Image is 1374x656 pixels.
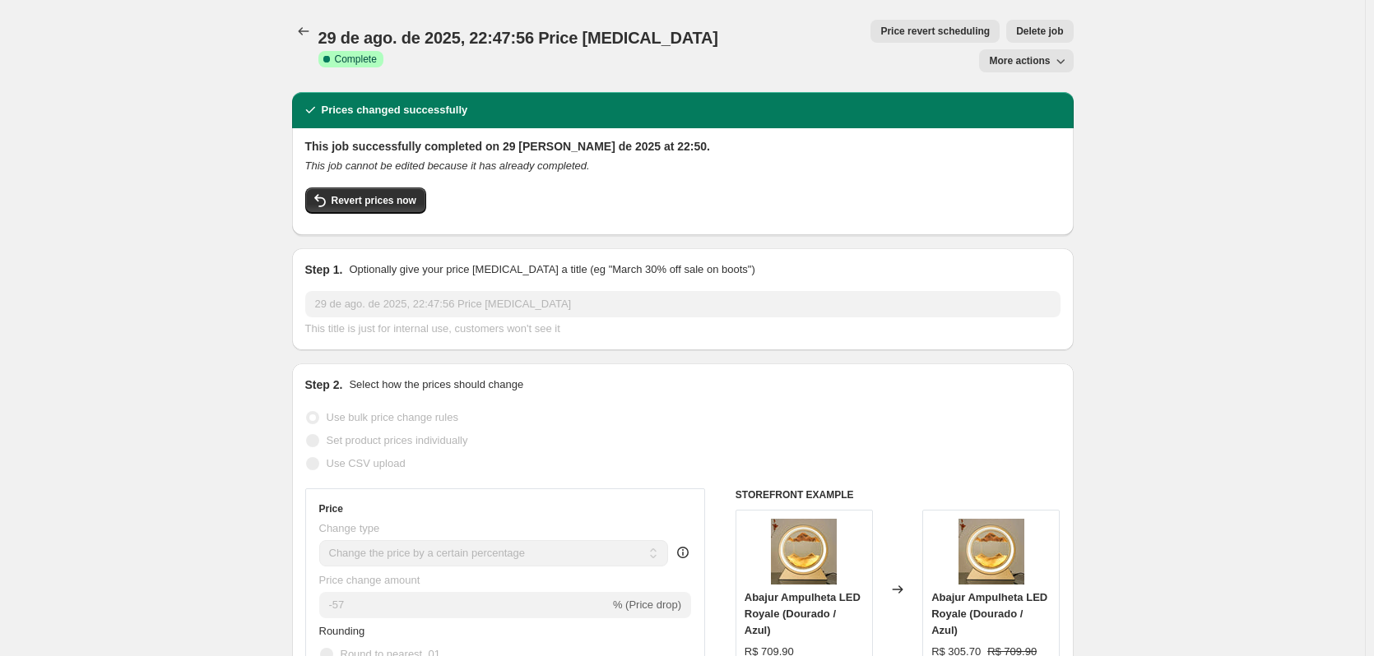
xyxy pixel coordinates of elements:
span: Price change amount [319,574,420,586]
span: % (Price drop) [613,598,681,611]
div: help [675,544,691,561]
span: Abajur Ampulheta LED Royale (Dourado / Azul) [745,591,861,636]
button: More actions [979,49,1073,72]
h2: This job successfully completed on 29 [PERSON_NAME] de 2025 at 22:50. [305,138,1061,155]
span: Abajur Ampulheta LED Royale (Dourado / Azul) [931,591,1047,636]
span: Revert prices now [332,194,416,207]
button: Delete job [1006,20,1073,43]
h2: Step 1. [305,261,343,278]
h3: Price [319,502,343,515]
p: Select how the prices should change [349,377,523,393]
h2: Prices changed successfully [322,102,468,118]
button: Price change jobs [292,20,315,43]
span: Price revert scheduling [880,25,990,38]
button: Revert prices now [305,187,426,214]
span: Change type [319,522,380,534]
h2: Step 2. [305,377,343,393]
span: Complete [335,53,377,66]
input: -15 [319,592,610,618]
span: Rounding [319,625,365,637]
button: Price revert scheduling [870,20,1000,43]
input: 30% off holiday sale [305,291,1061,317]
img: AbajurAmpulhetaLEDRoyaleCarpetino_1_80x.jpg [771,519,837,584]
span: Use CSV upload [327,457,406,469]
span: This title is just for internal use, customers won't see it [305,322,560,335]
i: This job cannot be edited because it has already completed. [305,159,590,172]
span: Set product prices individually [327,434,468,446]
span: 29 de ago. de 2025, 22:47:56 Price [MEDICAL_DATA] [318,29,718,47]
span: Use bulk price change rules [327,411,458,423]
h6: STOREFRONT EXAMPLE [736,488,1061,501]
span: More actions [989,54,1050,67]
p: Optionally give your price [MEDICAL_DATA] a title (eg "March 30% off sale on boots") [349,261,754,278]
span: Delete job [1016,25,1063,38]
img: AbajurAmpulhetaLEDRoyaleCarpetino_1_80x.jpg [959,519,1024,584]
